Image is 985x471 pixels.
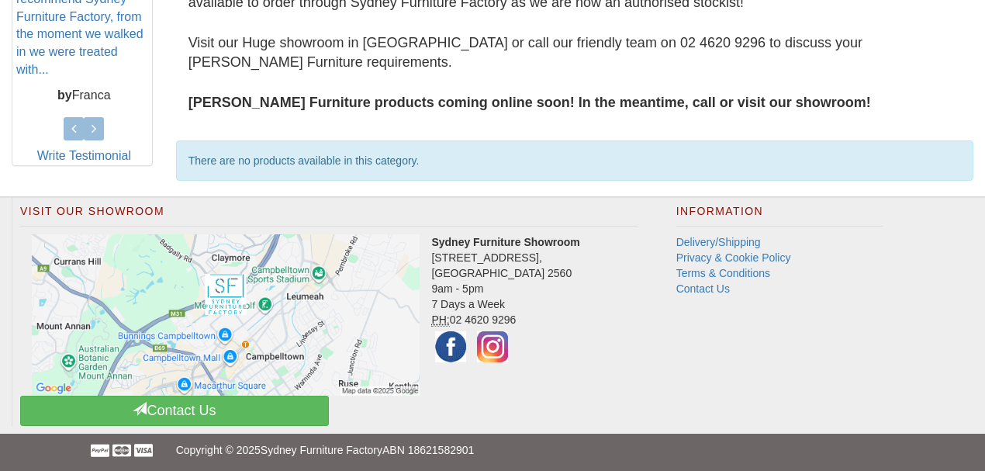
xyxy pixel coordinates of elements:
[188,95,871,110] b: [PERSON_NAME] Furniture products coming online soon! In the meantime, call or visit our showroom!
[176,434,810,466] p: Copyright © 2025 ABN 18621582901
[676,282,730,295] a: Contact Us
[431,313,449,327] abbr: Phone
[20,396,329,426] a: Contact Us
[32,234,420,397] img: Click to activate map
[676,206,884,226] h2: Information
[176,140,973,181] div: There are no products available in this category.
[676,251,791,264] a: Privacy & Cookie Policy
[57,88,72,102] b: by
[676,267,770,279] a: Terms & Conditions
[16,87,152,105] p: Franca
[676,236,761,248] a: Delivery/Shipping
[473,327,512,366] img: Instagram
[20,206,638,226] h2: Visit Our Showroom
[261,444,382,456] a: Sydney Furniture Factory
[37,149,131,162] a: Write Testimonial
[431,236,579,248] strong: Sydney Furniture Showroom
[431,327,470,366] img: Facebook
